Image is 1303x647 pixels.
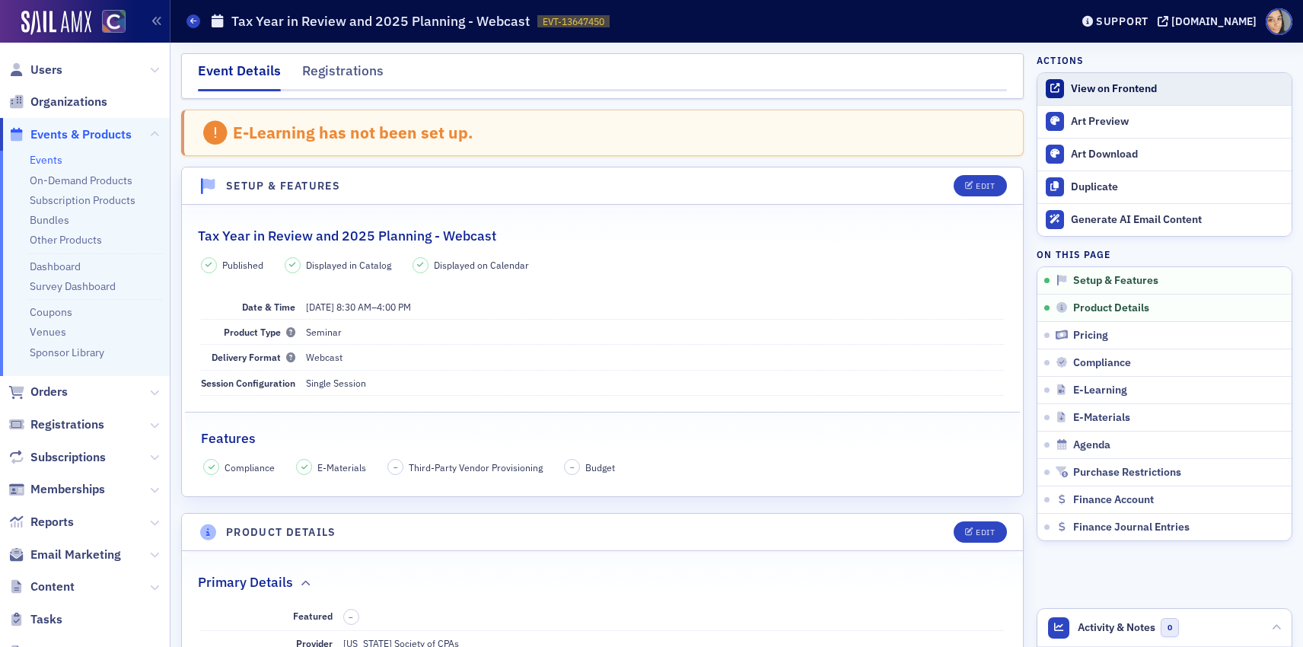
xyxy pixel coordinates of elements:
a: Memberships [8,481,105,498]
a: Reports [8,514,74,531]
button: Duplicate [1037,171,1292,203]
a: Survey Dashboard [30,279,116,293]
div: Event Details [198,61,281,91]
span: Content [30,578,75,595]
h4: Product Details [226,524,336,540]
span: E-Learning [1073,384,1127,397]
span: Tasks [30,611,62,628]
span: Reports [30,514,74,531]
span: Agenda [1073,438,1110,452]
span: Compliance [1073,356,1131,370]
span: Finance Account [1073,493,1154,507]
a: Other Products [30,233,102,247]
a: Users [8,62,62,78]
span: Session Configuration [201,377,295,389]
h2: Features [201,429,256,448]
span: Published [222,258,263,272]
button: [DOMAIN_NAME] [1158,16,1262,27]
a: Content [8,578,75,595]
span: – [306,301,411,313]
a: Tasks [8,611,62,628]
span: Compliance [225,461,275,474]
div: Generate AI Email Content [1071,213,1284,227]
span: Orders [30,384,68,400]
a: Venues [30,325,66,339]
div: Registrations [302,61,384,89]
span: Date & Time [242,301,295,313]
a: View on Frontend [1037,73,1292,105]
span: Memberships [30,481,105,498]
span: Events & Products [30,126,132,143]
a: Art Preview [1037,106,1292,138]
span: Product Details [1073,301,1149,315]
a: Subscriptions [8,449,106,466]
span: Organizations [30,94,107,110]
a: Orders [8,384,68,400]
div: Edit [976,528,995,537]
time: 4:00 PM [377,301,411,313]
img: SailAMX [102,10,126,33]
span: – [570,462,575,473]
span: Email Marketing [30,547,121,563]
span: Purchase Restrictions [1073,466,1181,480]
span: Delivery Format [212,351,295,363]
a: Subscription Products [30,193,135,207]
a: Sponsor Library [30,346,104,359]
span: EVT-13647450 [543,15,604,28]
div: E-Learning has not been set up. [233,123,473,142]
a: View Homepage [91,10,126,36]
div: Support [1096,14,1148,28]
h4: On this page [1037,247,1292,261]
button: Generate AI Email Content [1037,203,1292,236]
a: Organizations [8,94,107,110]
span: Activity & Notes [1078,620,1155,636]
div: Edit [976,182,995,190]
span: Single Session [306,377,366,389]
span: Setup & Features [1073,274,1158,288]
time: 8:30 AM [336,301,371,313]
span: Seminar [306,326,342,338]
span: – [349,612,353,623]
div: View on Frontend [1071,82,1284,96]
span: Product Type [224,326,295,338]
div: Duplicate [1071,180,1284,194]
a: Art Download [1037,138,1292,171]
span: Budget [585,461,615,474]
span: – [393,462,398,473]
span: Pricing [1073,329,1108,343]
img: SailAMX [21,11,91,35]
span: [DATE] [306,301,334,313]
a: Coupons [30,305,72,319]
span: Users [30,62,62,78]
h2: Primary Details [198,572,293,592]
h4: Setup & Features [226,178,340,194]
span: Third-Party Vendor Provisioning [409,461,543,474]
a: On-Demand Products [30,174,132,187]
span: E-Materials [1073,411,1130,425]
span: Registrations [30,416,104,433]
span: Finance Journal Entries [1073,521,1190,534]
span: Featured [293,610,333,622]
div: [DOMAIN_NAME] [1171,14,1257,28]
div: Art Preview [1071,115,1284,129]
a: Registrations [8,416,104,433]
span: Webcast [306,351,342,363]
button: Edit [954,175,1006,196]
span: Subscriptions [30,449,106,466]
a: Dashboard [30,260,81,273]
a: Email Marketing [8,547,121,563]
span: Displayed on Calendar [434,258,529,272]
h2: Tax Year in Review and 2025 Planning - Webcast [198,226,496,246]
span: Profile [1266,8,1292,35]
a: Events & Products [8,126,132,143]
h4: Actions [1037,53,1084,67]
span: 0 [1161,618,1180,637]
h1: Tax Year in Review and 2025 Planning - Webcast [231,12,530,30]
span: Displayed in Catalog [306,258,391,272]
a: Bundles [30,213,69,227]
div: Art Download [1071,148,1284,161]
a: Events [30,153,62,167]
span: E-Materials [317,461,366,474]
button: Edit [954,521,1006,543]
